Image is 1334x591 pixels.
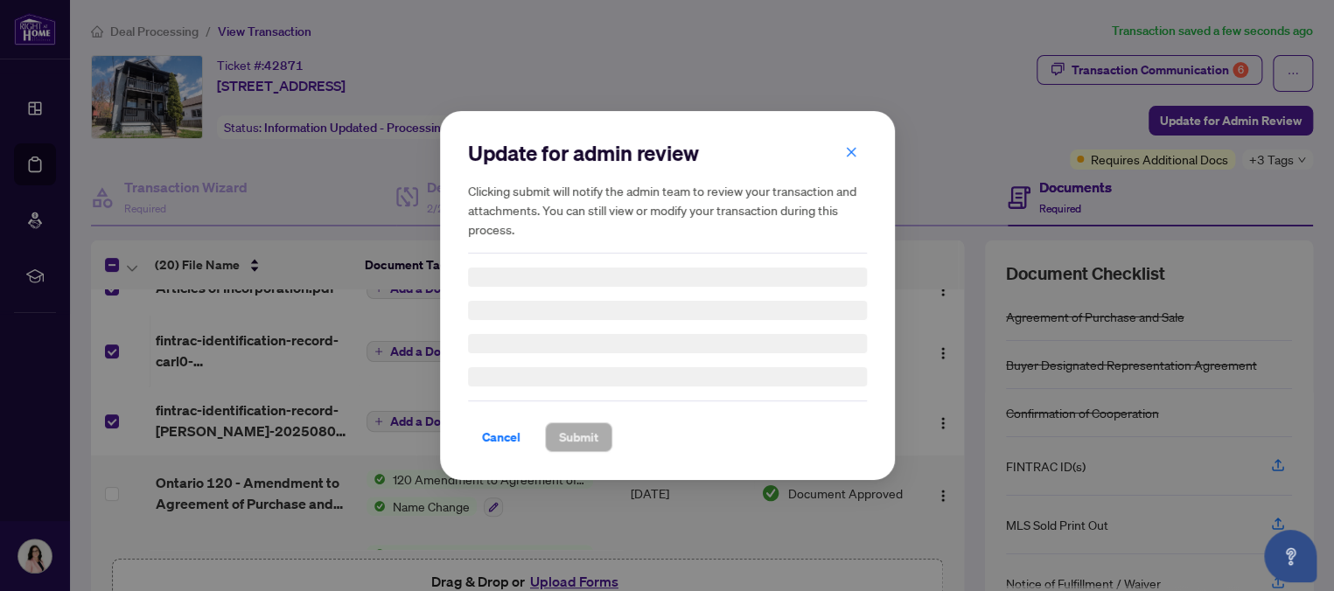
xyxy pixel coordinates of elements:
[468,139,867,167] h2: Update for admin review
[845,146,857,158] span: close
[468,422,534,452] button: Cancel
[468,181,867,239] h5: Clicking submit will notify the admin team to review your transaction and attachments. You can st...
[545,422,612,452] button: Submit
[482,423,520,451] span: Cancel
[1264,530,1317,582] button: Open asap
